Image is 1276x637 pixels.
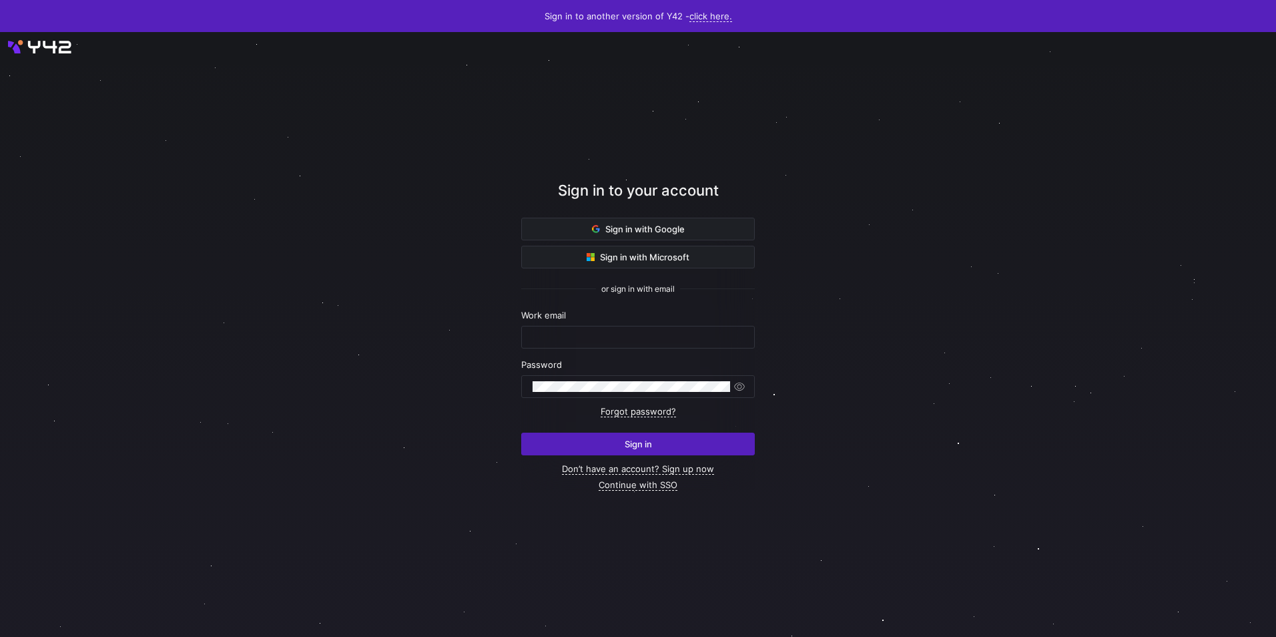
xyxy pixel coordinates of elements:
[521,246,755,268] button: Sign in with Microsoft
[562,463,714,475] a: Don’t have an account? Sign up now
[521,180,755,218] div: Sign in to your account
[521,310,566,321] span: Work email
[601,284,675,294] span: or sign in with email
[521,433,755,455] button: Sign in
[625,439,652,449] span: Sign in
[521,218,755,240] button: Sign in with Google
[587,252,689,262] span: Sign in with Microsoft
[601,406,676,417] a: Forgot password?
[689,11,732,22] a: click here.
[521,359,562,370] span: Password
[592,224,685,234] span: Sign in with Google
[599,479,677,491] a: Continue with SSO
